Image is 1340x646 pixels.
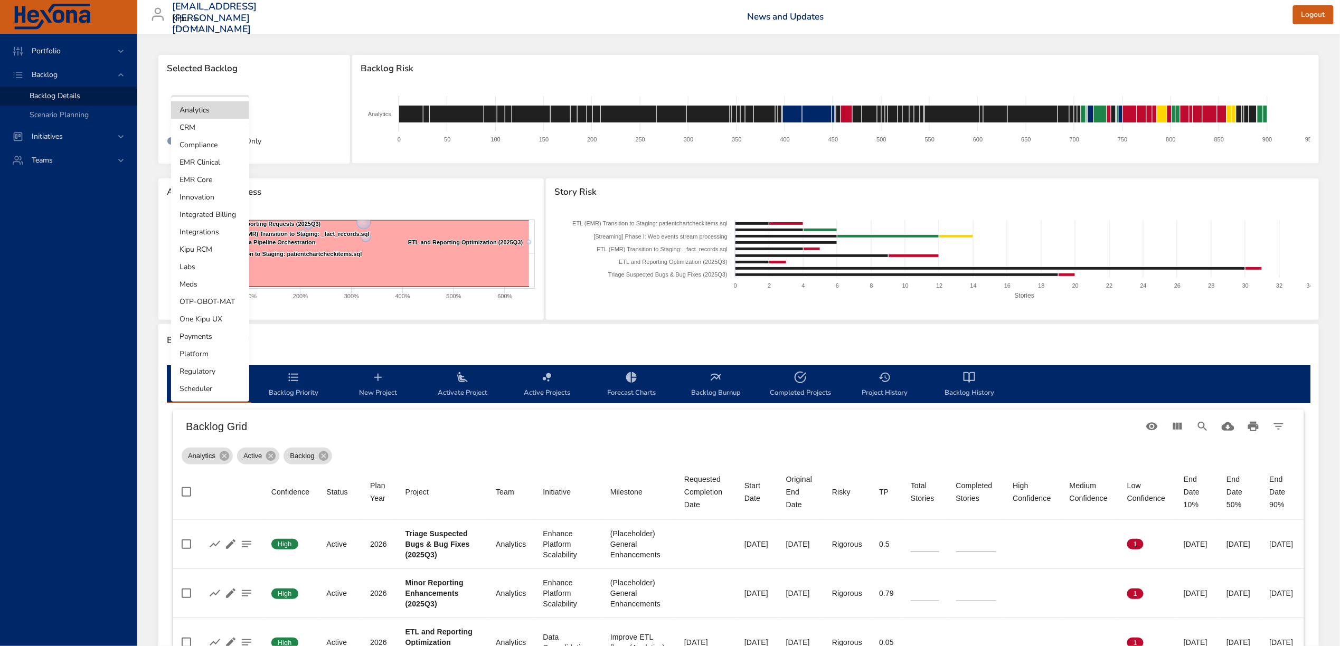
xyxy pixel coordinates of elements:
li: Analytics [171,101,249,119]
li: EMR Clinical [171,154,249,171]
li: Integrated Billing [171,206,249,223]
li: OTP-OBOT-MAT [171,293,249,310]
li: Platform [171,345,249,363]
li: Innovation [171,188,249,206]
li: Labs [171,258,249,275]
li: Kipu RCM [171,241,249,258]
li: One Kipu UX [171,310,249,328]
li: Scheduler [171,380,249,397]
li: CRM [171,119,249,136]
li: EMR Core [171,171,249,188]
li: Meds [171,275,249,293]
li: Compliance [171,136,249,154]
li: Integrations [171,223,249,241]
li: Regulatory [171,363,249,380]
li: Payments [171,328,249,345]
